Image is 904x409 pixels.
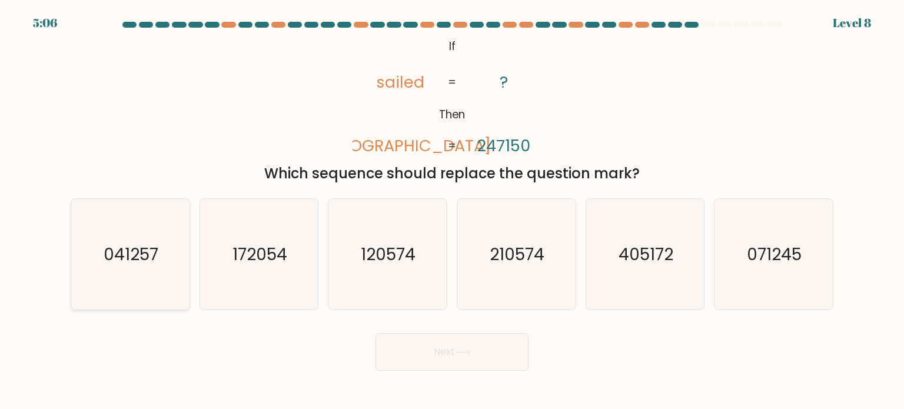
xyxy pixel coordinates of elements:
[361,242,416,265] text: 120574
[78,163,826,184] div: Which sequence should replace the question mark?
[619,242,673,265] text: 405172
[448,138,456,154] tspan: =
[833,14,871,32] div: Level 8
[310,135,491,157] tspan: [DEMOGRAPHIC_DATA]
[747,242,802,265] text: 071245
[448,74,456,90] tspan: =
[449,38,456,54] tspan: If
[33,14,57,32] div: 5:06
[104,242,159,265] text: 041257
[439,107,466,123] tspan: Then
[376,71,424,93] tspan: sailed
[232,242,287,265] text: 172054
[490,242,545,265] text: 210574
[500,71,508,93] tspan: ?
[353,35,551,158] svg: @import url('[URL][DOMAIN_NAME]);
[477,135,531,157] tspan: 247150
[375,333,529,371] button: Next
